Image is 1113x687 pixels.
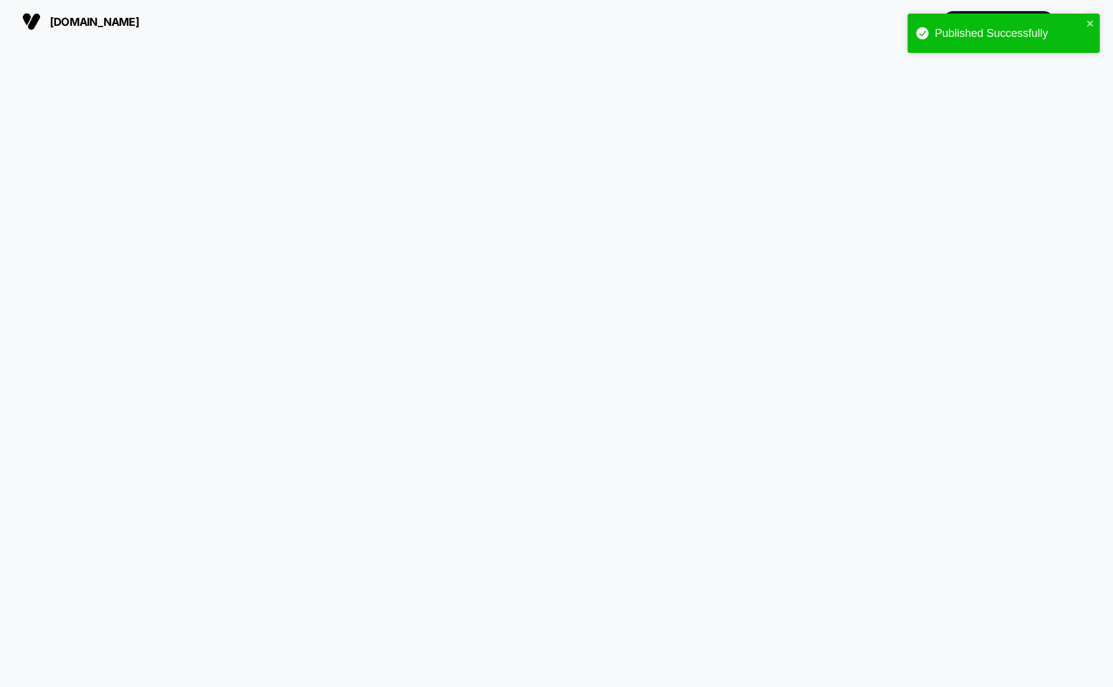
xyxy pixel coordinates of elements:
button: PK [1063,9,1095,34]
img: Visually logo [22,12,41,31]
button: close [1086,18,1095,30]
button: [DOMAIN_NAME] [18,12,143,31]
div: PK [1067,10,1091,34]
span: [DOMAIN_NAME] [50,15,139,28]
div: Published Successfully [934,27,1082,40]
